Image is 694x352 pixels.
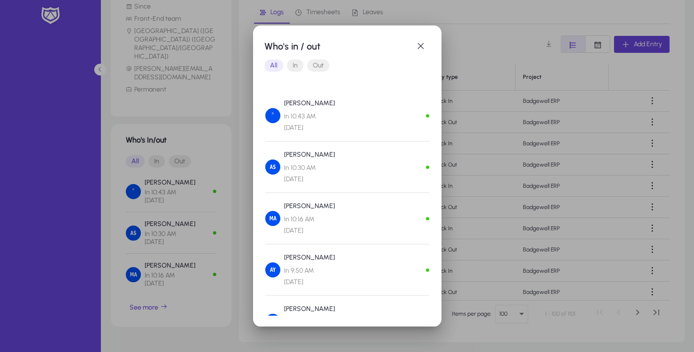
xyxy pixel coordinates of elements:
img: Aleaa Hassan [265,314,280,329]
img: Ahmed Halawa [265,108,280,123]
p: [PERSON_NAME] [284,98,335,109]
img: Ahmed Salama [265,159,280,175]
img: Mohamed Aboelmagd [265,211,280,226]
span: In 9:50 AM [DATE] [284,265,335,288]
button: In [287,59,303,72]
p: [PERSON_NAME] [284,201,335,212]
p: [PERSON_NAME] [284,252,335,263]
p: [PERSON_NAME] [284,149,335,160]
span: In 10:16 AM [DATE] [284,214,335,236]
img: Amira Yousef [265,262,280,277]
mat-button-toggle-group: Font Style [264,56,430,75]
button: All [264,59,283,72]
span: In 10:30 AM [DATE] [284,162,335,185]
button: Out [307,59,329,72]
p: [PERSON_NAME] [284,303,335,315]
h1: Who's in / out [264,39,411,54]
span: In 10:43 AM [DATE] [284,111,335,134]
